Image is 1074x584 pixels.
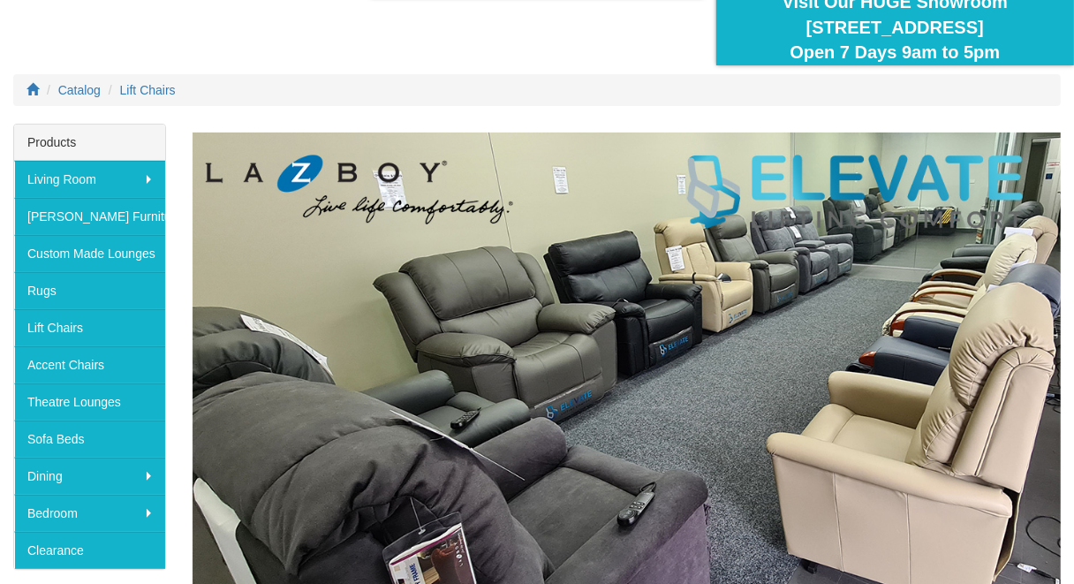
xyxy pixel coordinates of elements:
a: Clearance [14,532,165,569]
a: Living Room [14,161,165,198]
a: Dining [14,458,165,495]
a: [PERSON_NAME] Furniture [14,198,165,235]
a: Catalog [58,83,101,97]
a: Bedroom [14,495,165,532]
a: Rugs [14,272,165,309]
a: Sofa Beds [14,421,165,458]
a: Accent Chairs [14,346,165,383]
a: Lift Chairs [120,83,176,97]
a: Custom Made Lounges [14,235,165,272]
a: Lift Chairs [14,309,165,346]
div: Products [14,125,165,161]
a: Theatre Lounges [14,383,165,421]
